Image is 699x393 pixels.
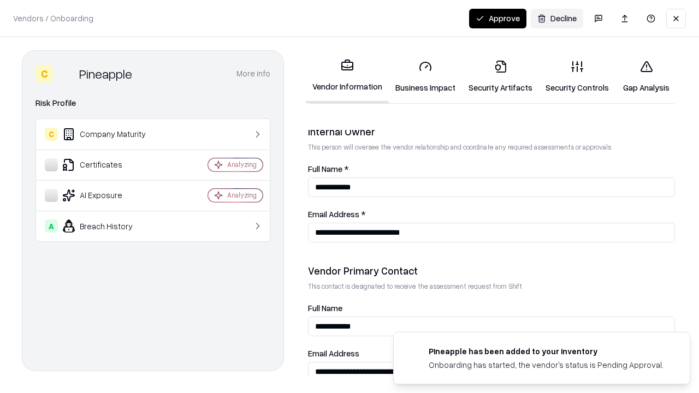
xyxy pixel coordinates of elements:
[462,51,539,102] a: Security Artifacts
[45,158,175,171] div: Certificates
[308,165,675,173] label: Full Name *
[45,219,175,233] div: Breach History
[45,219,58,233] div: A
[227,160,257,169] div: Analyzing
[79,65,132,82] div: Pineapple
[308,304,675,312] label: Full Name
[429,346,664,357] div: Pineapple has been added to your inventory
[429,359,664,371] div: Onboarding has started, the vendor's status is Pending Approval.
[227,190,257,200] div: Analyzing
[45,128,58,141] div: C
[469,9,526,28] button: Approve
[539,51,615,102] a: Security Controls
[389,51,462,102] a: Business Impact
[531,9,583,28] button: Decline
[306,50,389,103] a: Vendor Information
[13,13,93,24] p: Vendors / Onboarding
[45,189,175,202] div: AI Exposure
[308,349,675,358] label: Email Address
[308,282,675,291] p: This contact is designated to receive the assessment request from Shift
[57,65,75,82] img: Pineapple
[35,97,270,110] div: Risk Profile
[407,346,420,359] img: pineappleenergy.com
[308,264,675,277] div: Vendor Primary Contact
[35,65,53,82] div: C
[615,51,677,102] a: Gap Analysis
[45,128,175,141] div: Company Maturity
[308,210,675,218] label: Email Address *
[308,125,675,138] div: Internal Owner
[308,142,675,152] p: This person will oversee the vendor relationship and coordinate any required assessments or appro...
[236,64,270,84] button: More info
